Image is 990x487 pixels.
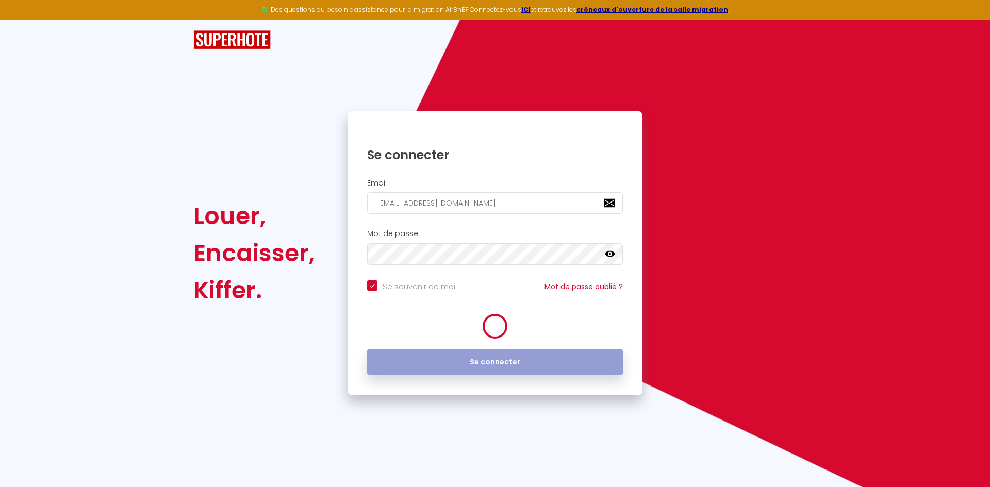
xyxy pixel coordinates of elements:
div: Encaisser, [193,234,315,272]
a: Mot de passe oublié ? [544,281,623,292]
button: Ouvrir le widget de chat LiveChat [8,4,39,35]
h2: Email [367,179,623,188]
input: Ton Email [367,192,623,214]
h1: Se connecter [367,147,623,163]
img: SuperHote logo [193,30,271,49]
div: Louer, [193,197,315,234]
h2: Mot de passe [367,229,623,238]
a: ICI [521,5,531,14]
a: créneaux d'ouverture de la salle migration [576,5,728,14]
div: Kiffer. [193,272,315,309]
button: Se connecter [367,349,623,375]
